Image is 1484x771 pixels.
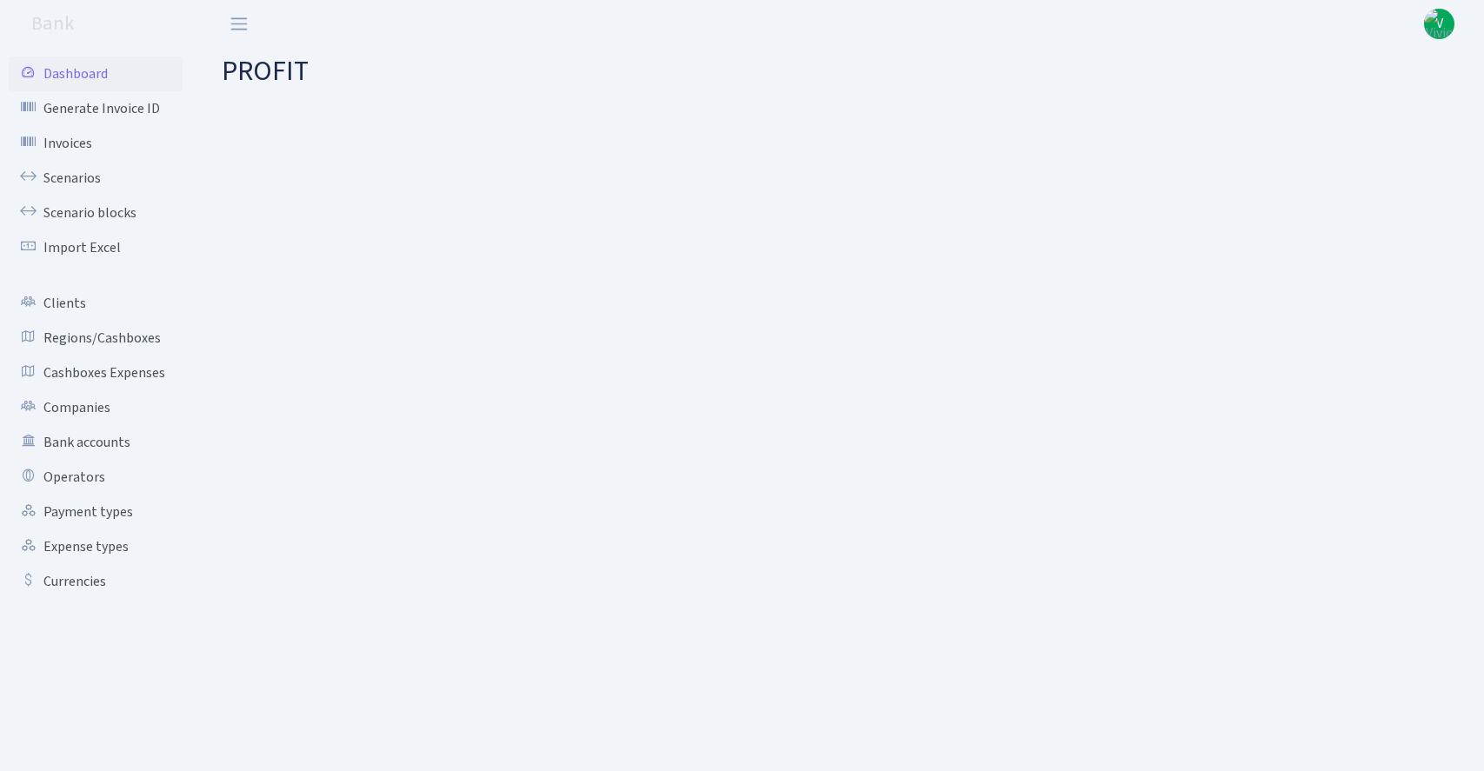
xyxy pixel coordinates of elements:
a: Regions/Cashboxes [9,321,183,356]
span: PROFIT [222,51,309,91]
a: Bank accounts [9,425,183,460]
a: Scenarios [9,161,183,196]
a: Currencies [9,564,183,599]
a: V [1424,9,1454,39]
button: Toggle navigation [217,10,261,38]
a: Generate Invoice ID [9,91,183,126]
a: Companies [9,390,183,425]
a: Expense types [9,529,183,564]
a: Cashboxes Expenses [9,356,183,390]
a: Payment types [9,495,183,529]
a: Import Excel [9,230,183,265]
img: Vivio [1424,9,1454,39]
a: Scenario blocks [9,196,183,230]
a: Clients [9,286,183,321]
a: Invoices [9,126,183,161]
a: Dashboard [9,56,183,91]
a: Operators [9,460,183,495]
